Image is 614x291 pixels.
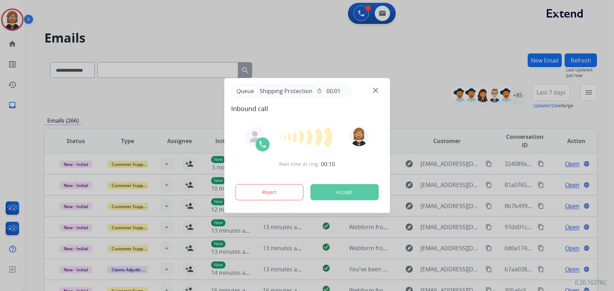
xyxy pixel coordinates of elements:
img: agent-avatar [249,131,260,142]
p: 0.20.1027RC [575,278,607,287]
p: Queue [234,86,257,95]
img: avatar [349,127,369,146]
button: Accept [310,184,379,200]
img: close-button [373,88,378,93]
button: Reject [235,184,304,200]
mat-icon: timer [317,88,322,94]
span: Wait time at ring: [279,161,320,168]
img: call-icon [258,140,267,149]
span: 00:01 [327,87,341,95]
span: Shipping Protection [257,87,315,95]
span: 00:10 [321,160,335,168]
span: Inbound call [231,104,383,114]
